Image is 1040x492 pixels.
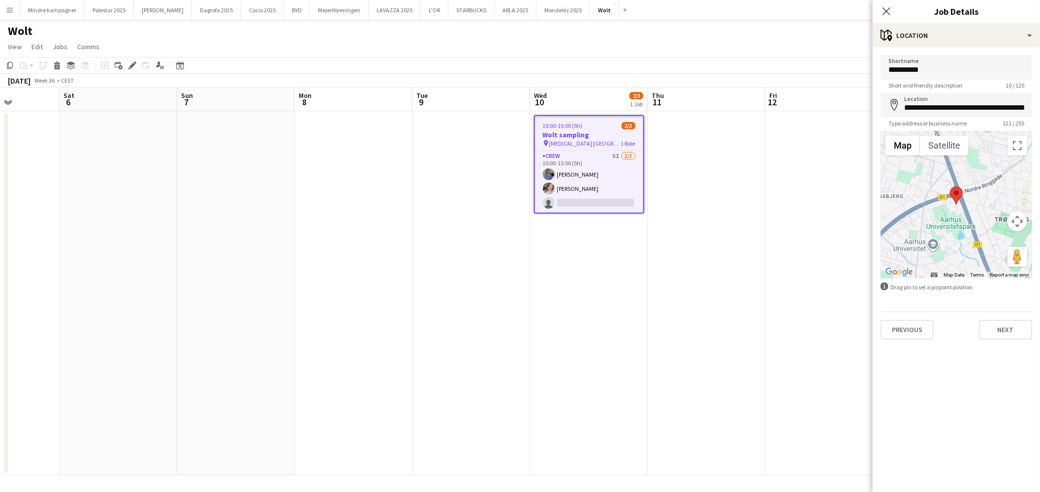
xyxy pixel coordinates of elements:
[181,91,193,100] span: Sun
[415,96,428,108] span: 9
[590,0,619,20] button: Wolt
[1008,136,1027,155] button: Toggle fullscreen view
[944,272,964,278] button: Map Data
[495,0,536,20] button: ARLA 2025
[885,136,920,155] button: Show street map
[920,136,969,155] button: Show satellite imagery
[299,91,312,100] span: Mon
[970,272,984,277] a: Terms (opens in new tab)
[873,24,1040,47] div: Location
[543,122,583,129] span: 10:00-15:00 (5h)
[549,140,621,147] span: [MEDICAL_DATA] [GEOGRAPHIC_DATA]
[8,42,22,51] span: View
[297,96,312,108] span: 8
[134,0,192,20] button: [PERSON_NAME]
[369,0,421,20] button: LAVAZZA 2025
[77,42,99,51] span: Comms
[630,100,643,108] div: 1 Job
[534,115,644,214] app-job-card: 10:00-15:00 (5h)2/3Wolt sampling [MEDICAL_DATA] [GEOGRAPHIC_DATA]1 RoleCrew5I2/310:00-15:00 (5h)[...
[873,5,1040,18] h3: Job Details
[533,96,547,108] span: 10
[284,0,310,20] button: BYD
[241,0,284,20] button: Cocio 2025
[931,272,938,278] button: Keyboard shortcuts
[32,42,43,51] span: Edit
[534,91,547,100] span: Wed
[536,0,590,20] button: Mondeléz 2025
[881,282,1032,292] div: Drag pin to set a pinpoint position
[990,272,1029,277] a: Report a map error
[416,91,428,100] span: Tue
[61,77,74,84] div: CEST
[979,320,1032,339] button: Next
[998,82,1032,89] span: 10 / 120
[883,266,915,278] a: Open this area in Google Maps (opens a new window)
[63,91,74,100] span: Sat
[652,91,664,100] span: Thu
[310,0,369,20] button: Mejeriforeningen
[180,96,193,108] span: 7
[768,96,777,108] span: 12
[421,0,448,20] button: L'OR
[630,92,643,99] span: 2/3
[650,96,664,108] span: 11
[881,320,934,339] button: Previous
[192,0,241,20] button: Dagrofa 2025
[62,96,74,108] span: 6
[535,151,643,213] app-card-role: Crew5I2/310:00-15:00 (5h)[PERSON_NAME][PERSON_NAME]
[4,40,26,53] a: View
[20,0,85,20] button: Mindre kampagner
[1008,247,1027,267] button: Drag Pegman onto the map to open Street View
[881,82,970,89] span: Short and friendly description
[28,40,47,53] a: Edit
[53,42,67,51] span: Jobs
[448,0,495,20] button: STARBUCKS
[73,40,103,53] a: Comms
[535,130,643,139] h3: Wolt sampling
[621,140,635,147] span: 1 Role
[85,0,134,20] button: Polestar 2025
[881,120,975,127] span: Type address or business name
[8,24,32,38] h1: Wolt
[622,122,635,129] span: 2/3
[1008,212,1027,231] button: Map camera controls
[32,77,57,84] span: Week 36
[883,266,915,278] img: Google
[49,40,71,53] a: Jobs
[995,120,1032,127] span: 121 / 255
[769,91,777,100] span: Fri
[8,76,31,86] div: [DATE]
